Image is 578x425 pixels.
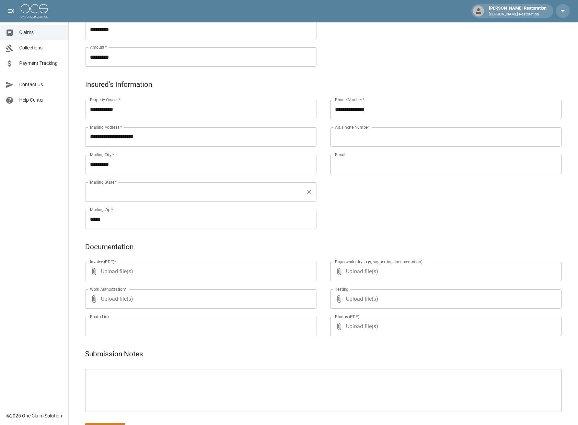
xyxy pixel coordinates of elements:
label: Work Authorization* [90,286,127,292]
label: Alt. Phone Number [335,124,369,130]
span: Payment Tracking [19,60,63,67]
label: Mailing Zip [90,207,113,213]
label: Mailing State [90,179,117,185]
button: open drawer [4,4,18,18]
span: Contact Us [19,81,63,88]
label: Property Owner [90,97,120,103]
label: Email [335,152,345,158]
div: [PERSON_NAME] Restoration [486,5,549,17]
label: Testing [335,286,348,292]
label: Invoice (PDF)* [90,259,116,265]
label: Photo Link [90,314,109,320]
span: Upload file(s) [101,262,298,281]
span: Upload file(s) [346,289,543,309]
label: Amount [90,44,107,50]
img: ocs-logo-white-transparent.png [21,4,48,18]
button: Clear [304,187,314,197]
p: [PERSON_NAME] Restoration [489,12,546,18]
span: Claims [19,29,63,36]
label: Mailing City [90,152,114,158]
span: Help Center [19,96,63,104]
span: Collections [19,44,63,51]
span: Upload file(s) [346,317,543,336]
label: Photos (PDF) [335,314,359,320]
label: Mailing Address [90,124,122,130]
span: Upload file(s) [101,289,298,309]
div: © 2025 One Claim Solution [6,412,62,419]
label: Phone Number [335,97,365,103]
label: Paperwork (dry logs, supporting documentation) [335,259,423,265]
span: Upload file(s) [346,262,543,281]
